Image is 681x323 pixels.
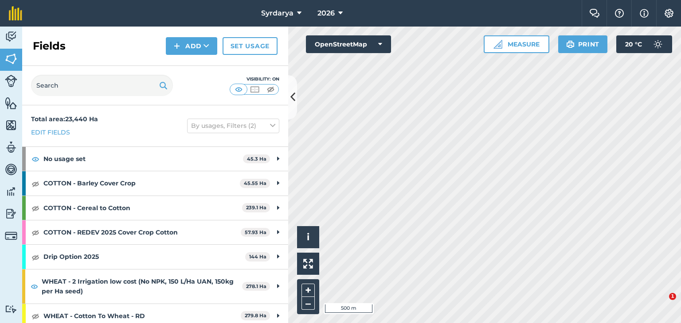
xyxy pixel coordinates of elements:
[261,8,294,19] span: Syrdarya
[558,35,608,53] button: Print
[616,35,672,53] button: 20 °C
[31,154,39,164] img: svg+xml;base64,PHN2ZyB4bWxucz0iaHR0cDovL3d3dy53My5vcmcvMjAwMC9zdmciIHdpZHRoPSIxOCIgaGVpZ2h0PSIyNC...
[640,8,649,19] img: svg+xml;base64,PHN2ZyB4bWxucz0iaHR0cDovL3d3dy53My5vcmcvMjAwMC9zdmciIHdpZHRoPSIxNyIgaGVpZ2h0PSIxNy...
[43,196,242,220] strong: COTTON - Cereal to Cotton
[166,37,217,55] button: Add
[249,85,260,94] img: svg+xml;base64,PHN2ZyB4bWxucz0iaHR0cDovL3d3dy53My5vcmcvMjAwMC9zdmciIHdpZHRoPSI1MCIgaGVpZ2h0PSI0MC...
[247,156,266,162] strong: 45.3 Ha
[22,269,288,304] div: WHEAT - 2 Irrigation low cost (No NPK, 150 L/Ha UAN, 150kg per Ha seed)278.1 Ha
[649,35,667,53] img: svg+xml;base64,PD94bWwgdmVyc2lvbj0iMS4wIiBlbmNvZGluZz0idXRmLTgiPz4KPCEtLSBHZW5lcmF0b3I6IEFkb2JlIE...
[31,75,173,96] input: Search
[5,230,17,242] img: svg+xml;base64,PD94bWwgdmVyc2lvbj0iMS4wIiBlbmNvZGluZz0idXRmLTgiPz4KPCEtLSBHZW5lcmF0b3I6IEFkb2JlIE...
[301,297,315,310] button: –
[306,35,391,53] button: OpenStreetMap
[22,245,288,269] div: Drip Option 2025144 Ha
[230,76,279,83] div: Visibility: On
[303,259,313,269] img: Four arrows, one pointing top left, one top right, one bottom right and the last bottom left
[22,220,288,244] div: COTTON - REDEV 2025 Cover Crop Cotton57.93 Ha
[31,115,98,123] strong: Total area : 23,440 Ha
[5,207,17,220] img: svg+xml;base64,PD94bWwgdmVyc2lvbj0iMS4wIiBlbmNvZGluZz0idXRmLTgiPz4KPCEtLSBHZW5lcmF0b3I6IEFkb2JlIE...
[664,9,674,18] img: A cog icon
[33,39,66,53] h2: Fields
[31,281,38,292] img: svg+xml;base64,PHN2ZyB4bWxucz0iaHR0cDovL3d3dy53My5vcmcvMjAwMC9zdmciIHdpZHRoPSIxOCIgaGVpZ2h0PSIyNC...
[493,40,502,49] img: Ruler icon
[246,204,266,211] strong: 239.1 Ha
[43,220,241,244] strong: COTTON - REDEV 2025 Cover Crop Cotton
[265,85,276,94] img: svg+xml;base64,PHN2ZyB4bWxucz0iaHR0cDovL3d3dy53My5vcmcvMjAwMC9zdmciIHdpZHRoPSI1MCIgaGVpZ2h0PSI0MC...
[244,180,266,186] strong: 45.55 Ha
[566,39,575,50] img: svg+xml;base64,PHN2ZyB4bWxucz0iaHR0cDovL3d3dy53My5vcmcvMjAwMC9zdmciIHdpZHRoPSIxOSIgaGVpZ2h0PSIyNC...
[307,231,309,242] span: i
[297,226,319,248] button: i
[245,312,266,319] strong: 279.8 Ha
[43,147,243,171] strong: No usage set
[317,8,335,19] span: 2026
[5,96,17,110] img: svg+xml;base64,PHN2ZyB4bWxucz0iaHR0cDovL3d3dy53My5vcmcvMjAwMC9zdmciIHdpZHRoPSI1NiIgaGVpZ2h0PSI2MC...
[31,252,39,262] img: svg+xml;base64,PHN2ZyB4bWxucz0iaHR0cDovL3d3dy53My5vcmcvMjAwMC9zdmciIHdpZHRoPSIxOCIgaGVpZ2h0PSIyNC...
[43,245,245,269] strong: Drip Option 2025
[669,293,676,300] span: 1
[614,9,625,18] img: A question mark icon
[22,171,288,195] div: COTTON - Barley Cover Crop45.55 Ha
[484,35,549,53] button: Measure
[31,127,70,137] a: Edit fields
[31,227,39,238] img: svg+xml;base64,PHN2ZyB4bWxucz0iaHR0cDovL3d3dy53My5vcmcvMjAwMC9zdmciIHdpZHRoPSIxOCIgaGVpZ2h0PSIyNC...
[5,141,17,154] img: svg+xml;base64,PD94bWwgdmVyc2lvbj0iMS4wIiBlbmNvZGluZz0idXRmLTgiPz4KPCEtLSBHZW5lcmF0b3I6IEFkb2JlIE...
[159,80,168,91] img: svg+xml;base64,PHN2ZyB4bWxucz0iaHR0cDovL3d3dy53My5vcmcvMjAwMC9zdmciIHdpZHRoPSIxOSIgaGVpZ2h0PSIyNC...
[249,254,266,260] strong: 144 Ha
[233,85,244,94] img: svg+xml;base64,PHN2ZyB4bWxucz0iaHR0cDovL3d3dy53My5vcmcvMjAwMC9zdmciIHdpZHRoPSI1MCIgaGVpZ2h0PSI0MC...
[245,229,266,235] strong: 57.93 Ha
[43,171,240,195] strong: COTTON - Barley Cover Crop
[651,293,672,314] iframe: Intercom live chat
[5,163,17,176] img: svg+xml;base64,PD94bWwgdmVyc2lvbj0iMS4wIiBlbmNvZGluZz0idXRmLTgiPz4KPCEtLSBHZW5lcmF0b3I6IEFkb2JlIE...
[246,283,266,289] strong: 278.1 Ha
[5,52,17,65] img: svg+xml;base64,PHN2ZyB4bWxucz0iaHR0cDovL3d3dy53My5vcmcvMjAwMC9zdmciIHdpZHRoPSI1NiIgaGVpZ2h0PSI2MC...
[589,9,600,18] img: Two speech bubbles overlapping with the left bubble in the forefront
[223,37,278,55] a: Set usage
[31,311,39,321] img: svg+xml;base64,PHN2ZyB4bWxucz0iaHR0cDovL3d3dy53My5vcmcvMjAwMC9zdmciIHdpZHRoPSIxOCIgaGVpZ2h0PSIyNC...
[5,30,17,43] img: svg+xml;base64,PD94bWwgdmVyc2lvbj0iMS4wIiBlbmNvZGluZz0idXRmLTgiPz4KPCEtLSBHZW5lcmF0b3I6IEFkb2JlIE...
[22,196,288,220] div: COTTON - Cereal to Cotton239.1 Ha
[625,35,642,53] span: 20 ° C
[174,41,180,51] img: svg+xml;base64,PHN2ZyB4bWxucz0iaHR0cDovL3d3dy53My5vcmcvMjAwMC9zdmciIHdpZHRoPSIxNCIgaGVpZ2h0PSIyNC...
[5,75,17,87] img: svg+xml;base64,PD94bWwgdmVyc2lvbj0iMS4wIiBlbmNvZGluZz0idXRmLTgiPz4KPCEtLSBHZW5lcmF0b3I6IEFkb2JlIE...
[42,269,242,304] strong: WHEAT - 2 Irrigation low cost (No NPK, 150 L/Ha UAN, 150kg per Ha seed)
[22,147,288,171] div: No usage set45.3 Ha
[31,178,39,189] img: svg+xml;base64,PHN2ZyB4bWxucz0iaHR0cDovL3d3dy53My5vcmcvMjAwMC9zdmciIHdpZHRoPSIxOCIgaGVpZ2h0PSIyNC...
[5,185,17,198] img: svg+xml;base64,PD94bWwgdmVyc2lvbj0iMS4wIiBlbmNvZGluZz0idXRmLTgiPz4KPCEtLSBHZW5lcmF0b3I6IEFkb2JlIE...
[301,284,315,297] button: +
[31,203,39,213] img: svg+xml;base64,PHN2ZyB4bWxucz0iaHR0cDovL3d3dy53My5vcmcvMjAwMC9zdmciIHdpZHRoPSIxOCIgaGVpZ2h0PSIyNC...
[5,305,17,313] img: svg+xml;base64,PD94bWwgdmVyc2lvbj0iMS4wIiBlbmNvZGluZz0idXRmLTgiPz4KPCEtLSBHZW5lcmF0b3I6IEFkb2JlIE...
[187,119,279,133] button: By usages, Filters (2)
[5,119,17,132] img: svg+xml;base64,PHN2ZyB4bWxucz0iaHR0cDovL3d3dy53My5vcmcvMjAwMC9zdmciIHdpZHRoPSI1NiIgaGVpZ2h0PSI2MC...
[9,6,22,20] img: fieldmargin Logo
